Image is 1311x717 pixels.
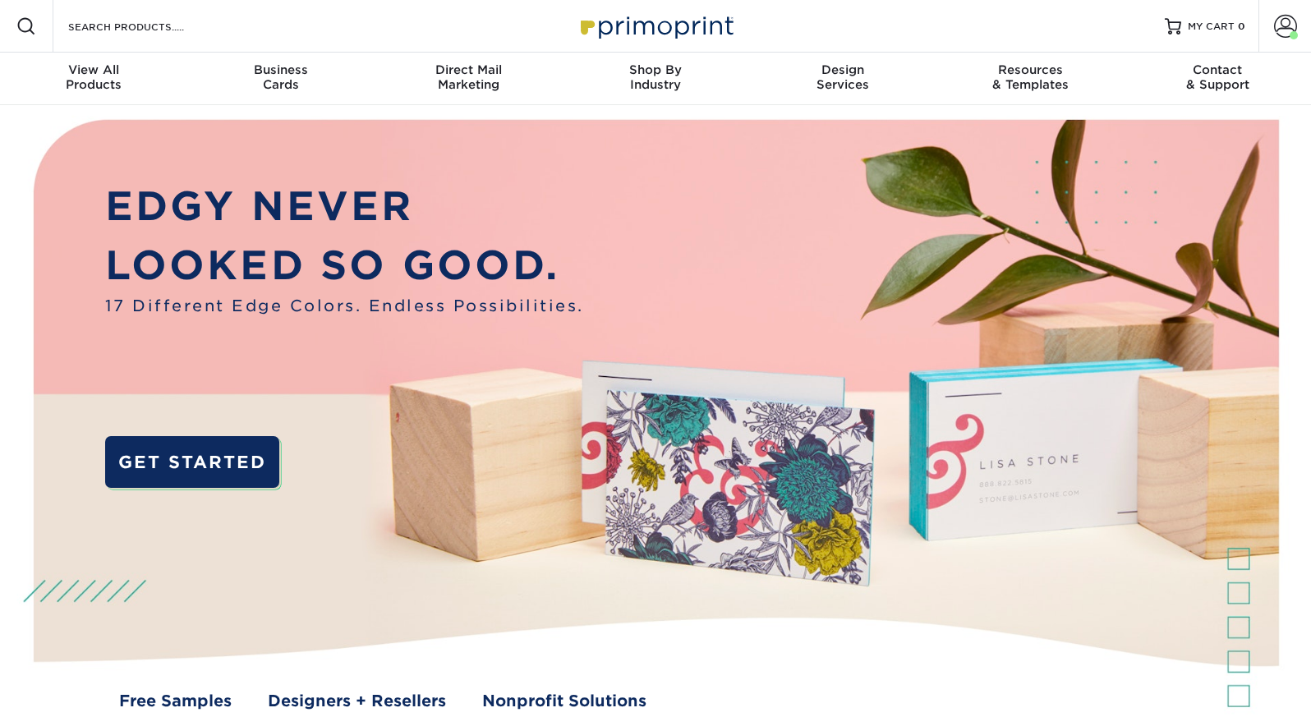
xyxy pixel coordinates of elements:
span: Contact [1124,62,1311,77]
a: Contact& Support [1124,53,1311,105]
div: & Support [1124,62,1311,92]
a: DesignServices [749,53,936,105]
span: Business [187,62,375,77]
img: Primoprint [573,8,738,44]
div: Industry [562,62,749,92]
span: Direct Mail [375,62,562,77]
a: Shop ByIndustry [562,53,749,105]
div: Marketing [375,62,562,92]
a: Direct MailMarketing [375,53,562,105]
span: Resources [936,62,1124,77]
span: 0 [1238,21,1245,32]
div: Services [749,62,936,92]
span: 17 Different Edge Colors. Endless Possibilities. [105,295,584,319]
a: Nonprofit Solutions [482,690,646,714]
input: SEARCH PRODUCTS..... [67,16,227,36]
a: Resources& Templates [936,53,1124,105]
a: Free Samples [119,690,232,714]
p: EDGY NEVER [105,177,584,236]
a: BusinessCards [187,53,375,105]
div: Cards [187,62,375,92]
p: LOOKED SO GOOD. [105,236,584,295]
span: Design [749,62,936,77]
span: Shop By [562,62,749,77]
span: MY CART [1188,20,1235,34]
a: Designers + Resellers [268,690,446,714]
div: & Templates [936,62,1124,92]
a: GET STARTED [105,436,280,488]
